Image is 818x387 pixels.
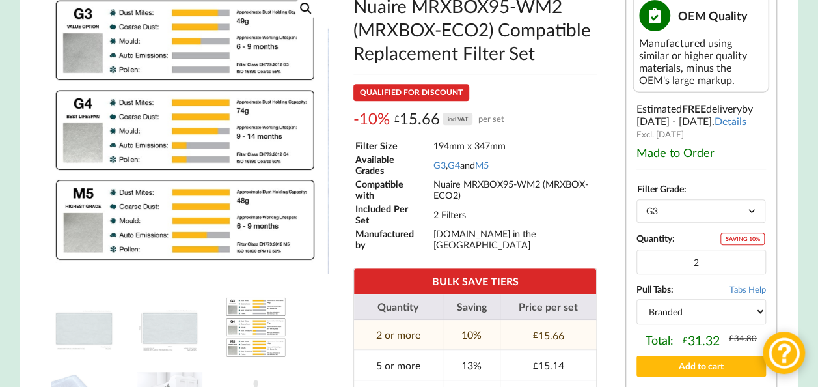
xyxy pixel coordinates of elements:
[715,115,746,127] a: Details
[683,335,688,345] span: £
[432,203,595,226] td: 2 Filters
[532,329,564,341] div: 15.66
[729,284,766,294] span: Tabs Help
[354,349,443,380] td: 5 or more
[636,283,674,294] b: Pull Tabs:
[354,294,443,320] th: Quantity
[637,183,684,194] label: Filter Grade
[532,360,538,371] span: £
[432,178,595,201] td: Nuaire MRXBOX95-WM2 (MRXBOX-ECO2)
[443,294,500,320] th: Saving
[432,153,595,177] td: , and
[678,8,747,23] span: OEM Quality
[500,294,596,320] th: Price per set
[636,102,753,127] span: by [DATE] - [DATE]
[636,356,766,376] button: Add to cart
[223,294,288,360] img: A Table showing a comparison between G3, G4 and M5 for MVHR Filters and their efficiency at captu...
[354,268,596,294] th: BULK SAVE TIERS
[394,109,400,129] span: £
[532,359,564,371] div: 15.14
[355,178,431,201] td: Compatible with
[432,139,595,152] td: 194mm x 347mm
[355,203,431,226] td: Included Per Set
[478,109,504,129] span: per set
[532,330,538,340] span: £
[683,333,720,348] div: 31.32
[474,160,488,171] a: M5
[729,333,757,343] div: 34.80
[443,320,500,350] td: 10%
[720,233,765,245] div: SAVING 10%
[353,109,390,129] span: -10%
[443,349,500,380] td: 13%
[682,102,706,115] b: FREE
[354,320,443,350] td: 2 or more
[394,109,504,129] div: 15.66
[355,139,431,152] td: Filter Size
[447,160,459,171] a: G4
[639,36,763,86] div: Manufactured using similar or higher quality materials, minus the OEM's large markup.
[355,227,431,251] td: Manufactured by
[432,227,595,251] td: [DOMAIN_NAME] in the [GEOGRAPHIC_DATA]
[353,84,469,101] div: QUALIFIED FOR DISCOUNT
[433,160,445,171] a: G3
[646,333,674,348] span: Total:
[355,153,431,177] td: Available Grades
[51,294,116,360] img: Nuaire MRXBOX95-WM2 Compatible MVHR Filter Replacement Set from MVHR.shop
[443,113,472,125] div: incl VAT
[729,333,734,343] span: £
[137,294,202,360] img: Dimensions and Filter Grade of the Nuaire MRXBOX95-WM2 (MRXBOX-ECO2) Compatible MVHR Filter Repla...
[636,129,684,139] span: Excl. [DATE]
[636,250,766,274] input: Product quantity
[636,145,766,160] div: Made to Order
